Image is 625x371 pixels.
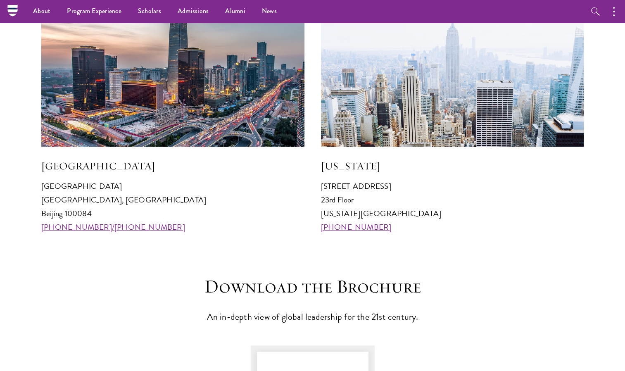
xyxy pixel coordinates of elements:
h5: [GEOGRAPHIC_DATA] [41,159,304,173]
p: An in-depth view of global leadership for the 21st century. [185,309,441,325]
a: [PHONE_NUMBER]/[PHONE_NUMBER] [41,221,185,233]
h3: Download the Brochure [185,275,441,298]
h5: [US_STATE] [321,159,584,173]
p: [GEOGRAPHIC_DATA] [GEOGRAPHIC_DATA], [GEOGRAPHIC_DATA] Beijing 100084 [41,179,304,234]
p: [STREET_ADDRESS] 23rd Floor [US_STATE][GEOGRAPHIC_DATA] [321,179,584,234]
a: [PHONE_NUMBER] [321,221,392,233]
